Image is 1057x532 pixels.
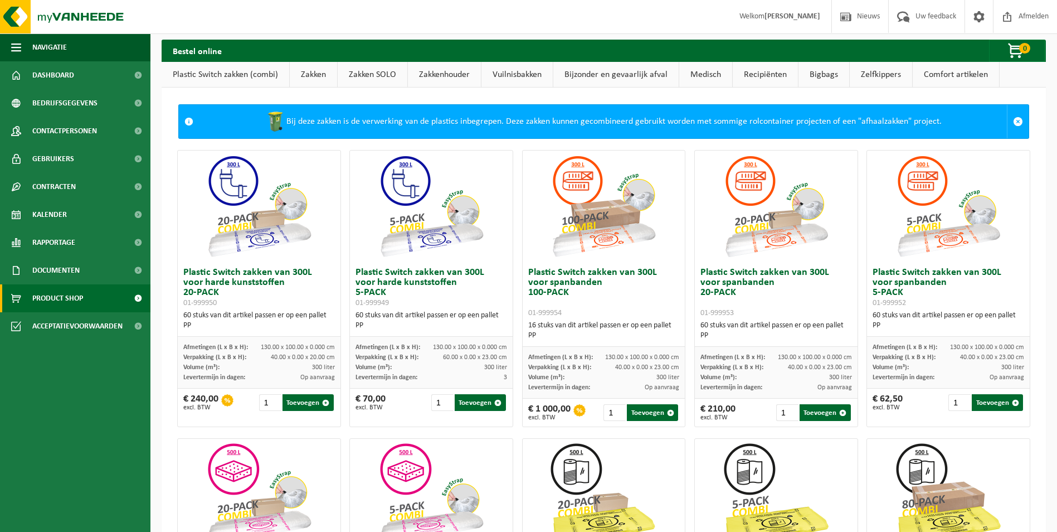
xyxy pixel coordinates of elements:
[700,414,735,421] span: excl. BTW
[1001,364,1024,371] span: 300 liter
[788,364,852,371] span: 40.00 x 0.00 x 23.00 cm
[355,321,507,331] div: PP
[989,40,1045,62] button: 0
[259,394,281,411] input: 1
[528,384,590,391] span: Levertermijn in dagen:
[162,40,233,61] h2: Bestel online
[504,374,507,381] span: 3
[433,344,507,351] span: 130.00 x 100.00 x 0.000 cm
[183,374,245,381] span: Levertermijn in dagen:
[32,173,76,201] span: Contracten
[183,268,335,308] h3: Plastic Switch zakken van 300L voor harde kunststoffen 20-PACK
[32,117,97,145] span: Contactpersonen
[548,151,659,262] img: 01-999954
[764,12,820,21] strong: [PERSON_NAME]
[528,321,680,341] div: 16 stuks van dit artikel passen er op een pallet
[300,374,335,381] span: Op aanvraag
[408,62,481,88] a: Zakkenhouder
[1019,43,1030,54] span: 0
[873,344,937,351] span: Afmetingen (L x B x H):
[528,309,562,317] span: 01-999954
[183,354,246,361] span: Verpakking (L x B x H):
[484,364,507,371] span: 300 liter
[355,394,386,411] div: € 70,00
[972,394,1023,411] button: Toevoegen
[203,151,315,262] img: 01-999950
[960,354,1024,361] span: 40.00 x 0.00 x 23.00 cm
[443,354,507,361] span: 60.00 x 0.00 x 23.00 cm
[183,344,248,351] span: Afmetingen (L x B x H):
[183,404,218,411] span: excl. BTW
[873,354,936,361] span: Verpakking (L x B x H):
[32,229,75,257] span: Rapportage
[627,404,678,421] button: Toevoegen
[778,354,852,361] span: 130.00 x 100.00 x 0.000 cm
[183,394,218,411] div: € 240,00
[850,62,912,88] a: Zelfkippers
[528,404,571,421] div: € 1 000,00
[290,62,337,88] a: Zakken
[553,62,679,88] a: Bijzonder en gevaarlijk afval
[798,62,849,88] a: Bigbags
[32,201,67,229] span: Kalender
[355,374,417,381] span: Levertermijn in dagen:
[679,62,732,88] a: Medisch
[162,62,289,88] a: Plastic Switch zakken (combi)
[355,344,420,351] span: Afmetingen (L x B x H):
[528,414,571,421] span: excl. BTW
[700,331,852,341] div: PP
[950,344,1024,351] span: 130.00 x 100.00 x 0.000 cm
[355,299,389,307] span: 01-999949
[700,321,852,341] div: 60 stuks van dit artikel passen er op een pallet
[183,299,217,307] span: 01-999950
[700,384,762,391] span: Levertermijn in dagen:
[338,62,407,88] a: Zakken SOLO
[32,33,67,61] span: Navigatie
[615,364,679,371] span: 40.00 x 0.00 x 23.00 cm
[355,354,418,361] span: Verpakking (L x B x H):
[700,364,763,371] span: Verpakking (L x B x H):
[700,374,737,381] span: Volume (m³):
[873,394,903,411] div: € 62,50
[528,374,564,381] span: Volume (m³):
[817,384,852,391] span: Op aanvraag
[376,151,487,262] img: 01-999949
[873,299,906,307] span: 01-999952
[355,364,392,371] span: Volume (m³):
[32,89,98,117] span: Bedrijfsgegevens
[873,321,1024,331] div: PP
[528,268,680,318] h3: Plastic Switch zakken van 300L voor spanbanden 100-PACK
[183,311,335,331] div: 60 stuks van dit artikel passen er op een pallet
[355,311,507,331] div: 60 stuks van dit artikel passen er op een pallet
[800,404,851,421] button: Toevoegen
[700,268,852,318] h3: Plastic Switch zakken van 300L voor spanbanden 20-PACK
[32,145,74,173] span: Gebruikers
[183,321,335,331] div: PP
[271,354,335,361] span: 40.00 x 0.00 x 20.00 cm
[656,374,679,381] span: 300 liter
[481,62,553,88] a: Vuilnisbakken
[528,331,680,341] div: PP
[893,151,1004,262] img: 01-999952
[700,404,735,421] div: € 210,00
[355,404,386,411] span: excl. BTW
[605,354,679,361] span: 130.00 x 100.00 x 0.000 cm
[355,268,507,308] h3: Plastic Switch zakken van 300L voor harde kunststoffen 5-PACK
[264,110,286,133] img: WB-0240-HPE-GN-50.png
[873,311,1024,331] div: 60 stuks van dit artikel passen er op een pallet
[873,364,909,371] span: Volume (m³):
[32,257,80,284] span: Documenten
[1007,105,1029,138] a: Sluit melding
[873,404,903,411] span: excl. BTW
[913,62,999,88] a: Comfort artikelen
[829,374,852,381] span: 300 liter
[733,62,798,88] a: Recipiënten
[282,394,334,411] button: Toevoegen
[199,105,1007,138] div: Bij deze zakken is de verwerking van de plastics inbegrepen. Deze zakken kunnen gecombineerd gebr...
[528,364,591,371] span: Verpakking (L x B x H):
[700,354,765,361] span: Afmetingen (L x B x H):
[32,284,83,312] span: Product Shop
[528,354,593,361] span: Afmetingen (L x B x H):
[32,61,74,89] span: Dashboard
[948,394,971,411] input: 1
